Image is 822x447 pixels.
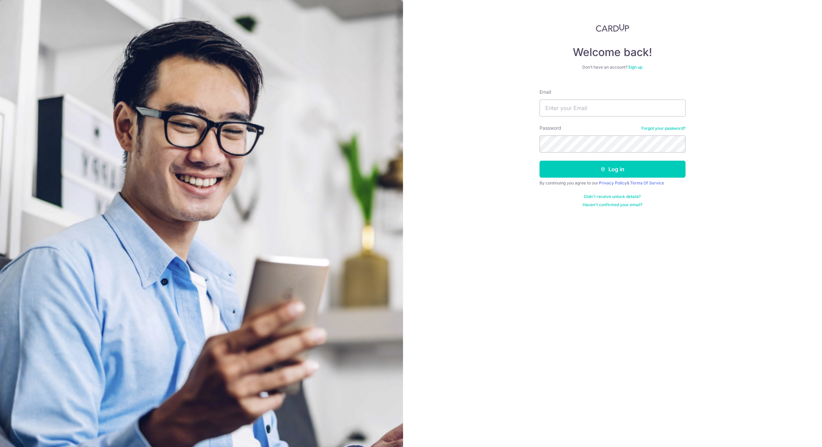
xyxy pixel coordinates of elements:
[583,202,642,208] a: Haven't confirmed your email?
[540,100,686,117] input: Enter your Email
[540,180,686,186] div: By continuing you agree to our &
[540,161,686,178] button: Log in
[628,65,642,70] a: Sign up
[596,24,629,32] img: CardUp Logo
[540,89,551,95] label: Email
[540,125,561,131] label: Password
[584,194,641,199] a: Didn't receive unlock details?
[540,46,686,59] h4: Welcome back!
[641,126,686,131] a: Forgot your password?
[630,180,664,185] a: Terms Of Service
[599,180,627,185] a: Privacy Policy
[540,65,686,70] div: Don’t have an account?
